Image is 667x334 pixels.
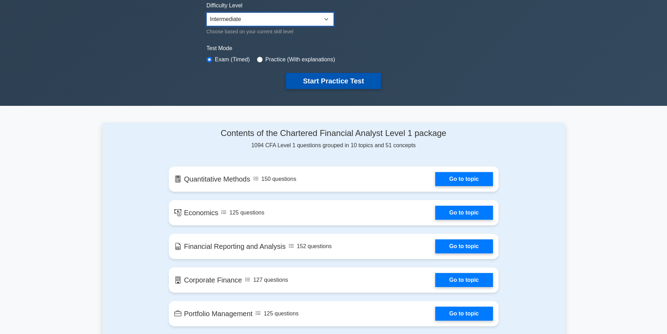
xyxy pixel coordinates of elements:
[169,128,499,150] div: 1094 CFA Level 1 questions grouped in 10 topics and 51 concepts
[207,1,243,10] label: Difficulty Level
[435,273,493,287] a: Go to topic
[207,44,461,53] label: Test Mode
[435,307,493,321] a: Go to topic
[435,239,493,253] a: Go to topic
[169,128,499,138] h4: Contents of the Chartered Financial Analyst Level 1 package
[435,172,493,186] a: Go to topic
[207,27,334,36] div: Choose based on your current skill level
[435,206,493,220] a: Go to topic
[286,73,381,89] button: Start Practice Test
[265,55,335,64] label: Practice (With explanations)
[215,55,250,64] label: Exam (Timed)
